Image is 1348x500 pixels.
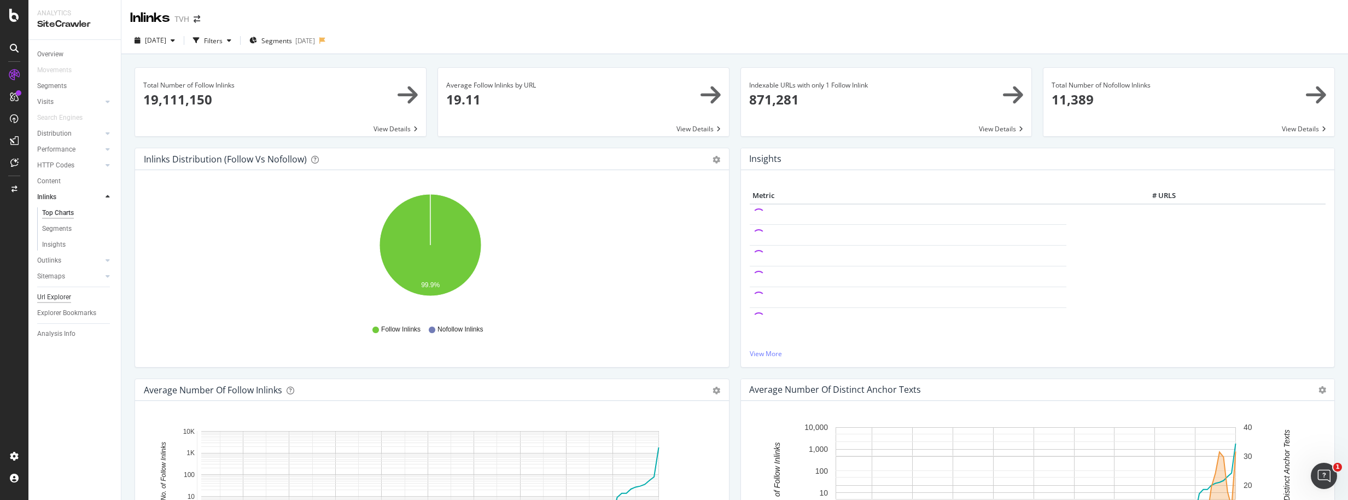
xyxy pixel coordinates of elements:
a: Distribution [37,128,102,139]
text: 10,000 [804,423,828,432]
div: Insights [42,239,66,251]
th: Metric [750,188,1066,204]
div: gear [713,156,720,164]
button: Segments[DATE] [245,32,319,49]
a: HTTP Codes [37,160,102,171]
text: 100 [815,467,828,475]
div: Url Explorer [37,292,71,303]
div: Search Engines [37,112,83,124]
div: Inlinks [130,9,170,27]
a: Overview [37,49,113,60]
div: Filters [204,36,223,45]
div: Content [37,176,61,187]
a: Url Explorer [37,292,113,303]
text: 10K [183,428,195,435]
button: [DATE] [130,32,179,49]
a: Analysis Info [37,328,113,340]
div: Inlinks Distribution (Follow vs Nofollow) [144,154,307,165]
i: Options [1318,386,1326,394]
div: Analytics [37,9,112,18]
button: Filters [189,32,236,49]
span: Nofollow Inlinks [437,325,483,334]
a: Inlinks [37,191,102,203]
a: Movements [37,65,83,76]
div: TVH [174,14,189,25]
div: Performance [37,144,75,155]
div: Overview [37,49,63,60]
text: 30 [1244,452,1252,461]
a: Top Charts [42,207,113,219]
text: 1,000 [808,445,827,454]
a: Search Engines [37,112,94,124]
div: SiteCrawler [37,18,112,31]
div: HTTP Codes [37,160,74,171]
div: Outlinks [37,255,61,266]
h4: Average Number of Distinct Anchor Texts [749,382,921,397]
div: Analysis Info [37,328,75,340]
div: Average Number of Follow Inlinks [144,385,282,396]
a: Segments [37,80,113,92]
a: Sitemaps [37,271,102,282]
text: 40 [1244,423,1252,432]
div: gear [713,387,720,394]
text: 1K [186,450,195,457]
text: 99.9% [421,282,440,289]
a: Outlinks [37,255,102,266]
iframe: Intercom live chat [1311,463,1337,489]
span: Follow Inlinks [381,325,421,334]
text: 20 [1244,481,1252,490]
div: Top Charts [42,207,74,219]
a: Segments [42,223,113,235]
h4: Insights [749,152,781,166]
th: # URLS [1066,188,1178,204]
span: 2023 Oct. 4th [145,36,166,45]
a: Visits [37,96,102,108]
div: Explorer Bookmarks [37,307,96,319]
span: 1 [1333,463,1342,472]
a: Content [37,176,113,187]
text: 10 [819,489,828,497]
div: Movements [37,65,72,76]
a: Performance [37,144,102,155]
div: Inlinks [37,191,56,203]
span: Segments [261,36,292,45]
a: Explorer Bookmarks [37,307,113,319]
div: Segments [37,80,67,92]
a: View More [750,349,1326,358]
svg: A chart. [144,188,716,315]
div: Segments [42,223,72,235]
div: [DATE] [295,36,315,45]
div: Sitemaps [37,271,65,282]
a: Insights [42,239,113,251]
div: Visits [37,96,54,108]
div: Distribution [37,128,72,139]
text: 100 [184,471,195,479]
div: arrow-right-arrow-left [194,15,200,23]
